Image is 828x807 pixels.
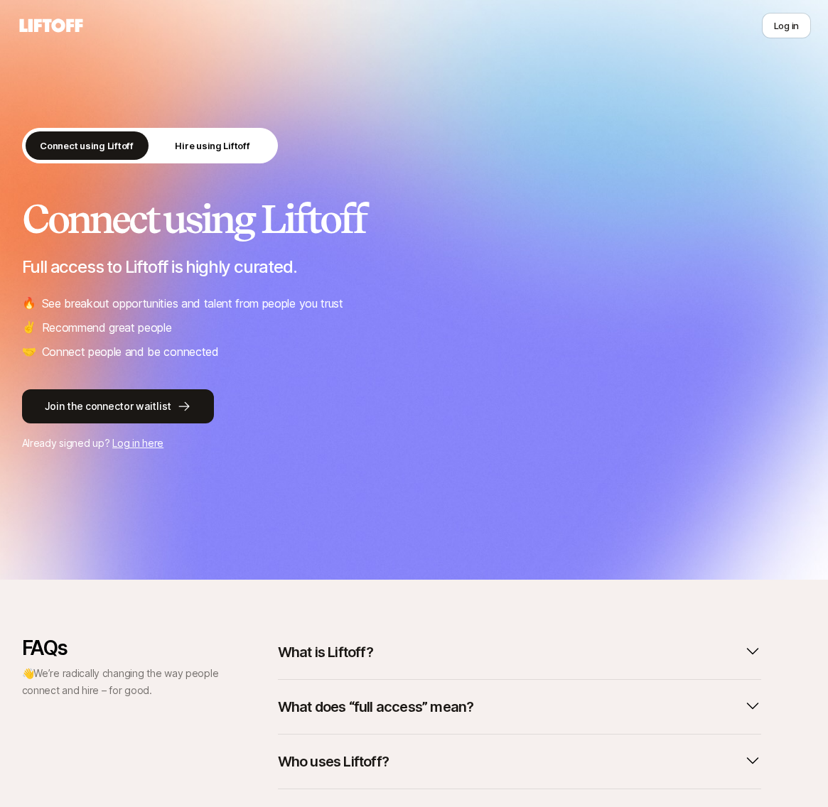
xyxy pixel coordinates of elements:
[278,642,373,662] p: What is Liftoff?
[22,294,36,313] span: 🔥
[278,752,389,771] p: Who uses Liftoff?
[22,257,807,277] p: Full access to Liftoff is highly curated.
[22,665,221,699] p: 👋
[22,435,807,452] p: Already signed up?
[278,746,761,777] button: Who uses Liftoff?
[22,389,214,423] button: Join the connector waitlist
[112,437,163,449] a: Log in here
[42,318,172,337] p: Recommend great people
[22,318,36,337] span: ✌️
[762,13,811,38] button: Log in
[42,342,219,361] p: Connect people and be connected
[22,197,807,240] h2: Connect using Liftoff
[42,294,343,313] p: See breakout opportunities and talent from people you trust
[22,667,219,696] span: We’re radically changing the way people connect and hire – for good.
[22,389,807,423] a: Join the connector waitlist
[278,691,761,722] button: What does “full access” mean?
[175,139,249,153] p: Hire using Liftoff
[40,139,134,153] p: Connect using Liftoff
[278,637,761,668] button: What is Liftoff?
[22,637,221,659] p: FAQs
[22,342,36,361] span: 🤝
[278,697,474,717] p: What does “full access” mean?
